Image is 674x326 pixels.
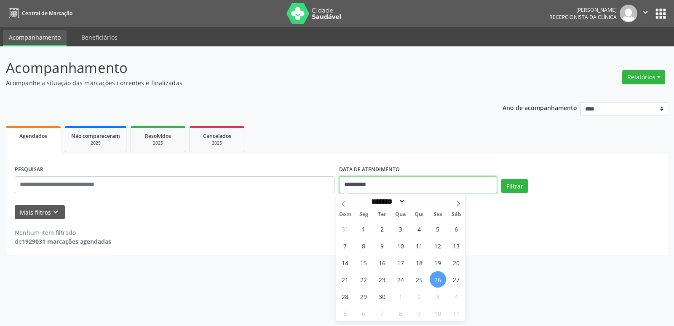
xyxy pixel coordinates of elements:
span: Agendados [19,132,47,140]
input: Year [405,197,433,206]
div: 2025 [196,140,238,146]
span: Ter [373,212,391,217]
span: Seg [354,212,373,217]
span: Setembro 30, 2025 [374,288,390,304]
span: Agosto 31, 2025 [337,221,353,237]
span: Setembro 22, 2025 [356,271,372,288]
span: Setembro 3, 2025 [393,221,409,237]
span: Outubro 10, 2025 [430,305,446,321]
span: Setembro 18, 2025 [411,254,428,271]
label: PESQUISAR [15,163,43,176]
span: Outubro 7, 2025 [374,305,390,321]
span: Sáb [447,212,465,217]
span: Setembro 26, 2025 [430,271,446,288]
select: Month [369,197,406,206]
span: Outubro 6, 2025 [356,305,372,321]
span: Setembro 6, 2025 [448,221,465,237]
div: 2025 [137,140,179,146]
span: Qua [391,212,410,217]
button: Relatórios [622,70,665,84]
a: Acompanhamento [3,30,67,46]
a: Central de Marcação [6,6,72,20]
span: Setembro 29, 2025 [356,288,372,304]
span: Setembro 5, 2025 [430,221,446,237]
span: Não compareceram [71,132,120,140]
span: Setembro 15, 2025 [356,254,372,271]
span: Setembro 20, 2025 [448,254,465,271]
span: Setembro 17, 2025 [393,254,409,271]
span: Outubro 11, 2025 [448,305,465,321]
div: Nenhum item filtrado [15,228,111,237]
span: Qui [410,212,428,217]
span: Setembro 25, 2025 [411,271,428,288]
span: Setembro 1, 2025 [356,221,372,237]
span: Recepcionista da clínica [549,13,617,21]
button: Mais filtroskeyboard_arrow_down [15,205,65,220]
span: Resolvidos [145,132,171,140]
span: Outubro 2, 2025 [411,288,428,304]
div: de [15,237,111,246]
span: Cancelados [203,132,231,140]
p: Acompanhamento [6,57,469,78]
span: Setembro 8, 2025 [356,237,372,254]
span: Setembro 7, 2025 [337,237,353,254]
span: Setembro 9, 2025 [374,237,390,254]
span: Outubro 8, 2025 [393,305,409,321]
span: Setembro 19, 2025 [430,254,446,271]
span: Setembro 4, 2025 [411,221,428,237]
button:  [637,5,653,22]
span: Outubro 9, 2025 [411,305,428,321]
span: Setembro 12, 2025 [430,237,446,254]
span: Setembro 16, 2025 [374,254,390,271]
span: Setembro 27, 2025 [448,271,465,288]
span: Sex [428,212,447,217]
img: img [620,5,637,22]
i:  [641,8,650,17]
div: [PERSON_NAME] [549,6,617,13]
span: Setembro 23, 2025 [374,271,390,288]
button: Filtrar [501,179,528,193]
span: Setembro 2, 2025 [374,221,390,237]
span: Outubro 5, 2025 [337,305,353,321]
span: Dom [336,212,355,217]
p: Acompanhe a situação das marcações correntes e finalizadas [6,78,469,87]
span: Outubro 1, 2025 [393,288,409,304]
i: keyboard_arrow_down [51,207,60,217]
strong: 1929031 marcações agendadas [22,237,111,245]
div: 2025 [71,140,120,146]
span: Setembro 28, 2025 [337,288,353,304]
a: Beneficiários [75,30,123,45]
span: Setembro 24, 2025 [393,271,409,288]
span: Setembro 21, 2025 [337,271,353,288]
p: Ano de acompanhamento [503,102,577,113]
span: Setembro 10, 2025 [393,237,409,254]
label: DATA DE ATENDIMENTO [339,163,400,176]
span: Central de Marcação [22,10,72,17]
span: Setembro 13, 2025 [448,237,465,254]
span: Outubro 4, 2025 [448,288,465,304]
span: Outubro 3, 2025 [430,288,446,304]
span: Setembro 14, 2025 [337,254,353,271]
span: Setembro 11, 2025 [411,237,428,254]
button: apps [653,6,668,21]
